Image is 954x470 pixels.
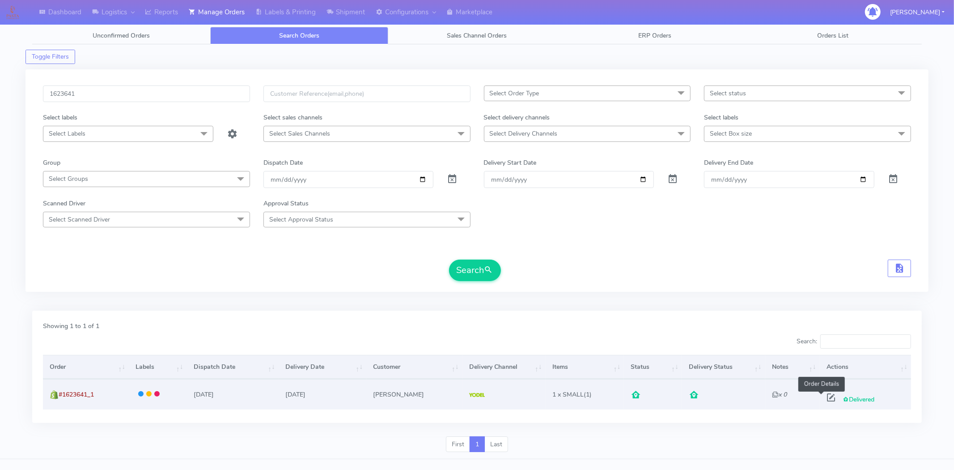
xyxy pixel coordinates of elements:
[187,379,279,409] td: [DATE]
[93,31,150,40] span: Unconfirmed Orders
[269,129,330,138] span: Select Sales Channels
[43,113,77,122] label: Select labels
[43,158,60,167] label: Group
[263,158,303,167] label: Dispatch Date
[797,334,911,349] label: Search:
[546,355,624,379] th: Items: activate to sort column ascending
[470,436,485,453] a: 1
[263,113,322,122] label: Select sales channels
[366,379,462,409] td: [PERSON_NAME]
[704,113,738,122] label: Select labels
[772,390,787,399] i: x 0
[49,175,88,183] span: Select Groups
[552,390,592,399] span: (1)
[279,355,366,379] th: Delivery Date: activate to sort column ascending
[704,158,753,167] label: Delivery End Date
[682,355,765,379] th: Delivery Status: activate to sort column ascending
[843,395,874,404] span: Delivered
[484,113,550,122] label: Select delivery channels
[624,355,682,379] th: Status: activate to sort column ascending
[263,85,471,102] input: Customer Reference(email,phone)
[269,215,333,224] span: Select Approval Status
[43,85,250,102] input: Order Id
[710,129,752,138] span: Select Box size
[710,89,746,98] span: Select status
[469,393,485,397] img: Yodel
[638,31,671,40] span: ERP Orders
[484,158,537,167] label: Delivery Start Date
[462,355,546,379] th: Delivery Channel: activate to sort column ascending
[43,355,129,379] th: Order: activate to sort column ascending
[49,215,110,224] span: Select Scanned Driver
[129,355,187,379] th: Labels: activate to sort column ascending
[279,31,319,40] span: Search Orders
[59,390,94,399] span: #1623641_1
[25,50,75,64] button: Toggle Filters
[366,355,462,379] th: Customer: activate to sort column ascending
[449,260,501,281] button: Search
[187,355,279,379] th: Dispatch Date: activate to sort column ascending
[490,129,558,138] span: Select Delivery Channels
[447,31,507,40] span: Sales Channel Orders
[49,129,85,138] span: Select Labels
[552,390,584,399] span: 1 x SMALL
[817,31,848,40] span: Orders List
[263,199,309,208] label: Approval Status
[43,321,99,331] label: Showing 1 to 1 of 1
[32,27,922,44] ul: Tabs
[765,355,820,379] th: Notes: activate to sort column ascending
[50,390,59,399] img: shopify.png
[43,199,85,208] label: Scanned Driver
[820,334,911,349] input: Search:
[490,89,539,98] span: Select Order Type
[279,379,366,409] td: [DATE]
[820,355,911,379] th: Actions: activate to sort column ascending
[883,3,951,21] button: [PERSON_NAME]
